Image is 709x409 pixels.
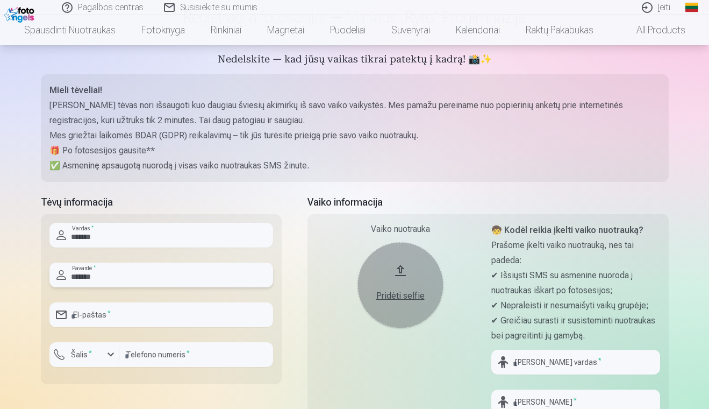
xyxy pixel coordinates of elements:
a: Magnetai [254,15,317,45]
p: Prašome įkelti vaiko nuotrauką, nes tai padeda: [491,238,660,268]
p: ✔ Išsiųsti SMS su asmenine nuoroda į nuotraukas iškart po fotosesijos; [491,268,660,298]
strong: Mieli tėveliai! [49,85,102,95]
a: Kalendoriai [443,15,513,45]
h5: Nedelskite — kad jūsų vaikas tikrai patektų į kadrą! 📸✨ [41,53,669,68]
img: /fa2 [4,4,37,23]
a: Suvenyrai [378,15,443,45]
p: ✔ Nepraleisti ir nesumaišyti vaikų grupėje; [491,298,660,313]
h5: Vaiko informacija [307,195,669,210]
p: ✔ Greičiau surasti ir susisteminti nuotraukas bei pagreitinti jų gamybą. [491,313,660,343]
a: Rinkiniai [198,15,254,45]
a: Fotoknyga [128,15,198,45]
p: 🎁 Po fotosesijos gausite** [49,143,660,158]
p: Mes griežtai laikomės BDAR (GDPR) reikalavimų – tik jūs turėsite prieigą prie savo vaiko nuotraukų. [49,128,660,143]
a: Puodeliai [317,15,378,45]
p: ✅ Asmeninę apsaugotą nuorodą į visas vaiko nuotraukas SMS žinute. [49,158,660,173]
h5: Tėvų informacija [41,195,282,210]
button: Pridėti selfie [357,242,443,328]
div: Vaiko nuotrauka [316,223,485,236]
a: Raktų pakabukas [513,15,606,45]
button: Šalis* [49,342,119,367]
a: Spausdinti nuotraukas [11,15,128,45]
label: Šalis [67,349,96,360]
strong: 🧒 Kodėl reikia įkelti vaiko nuotrauką? [491,225,643,235]
div: Pridėti selfie [368,290,433,302]
p: [PERSON_NAME] tėvas nori išsaugoti kuo daugiau šviesių akimirkų iš savo vaiko vaikystės. Mes pama... [49,98,660,128]
a: All products [606,15,698,45]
